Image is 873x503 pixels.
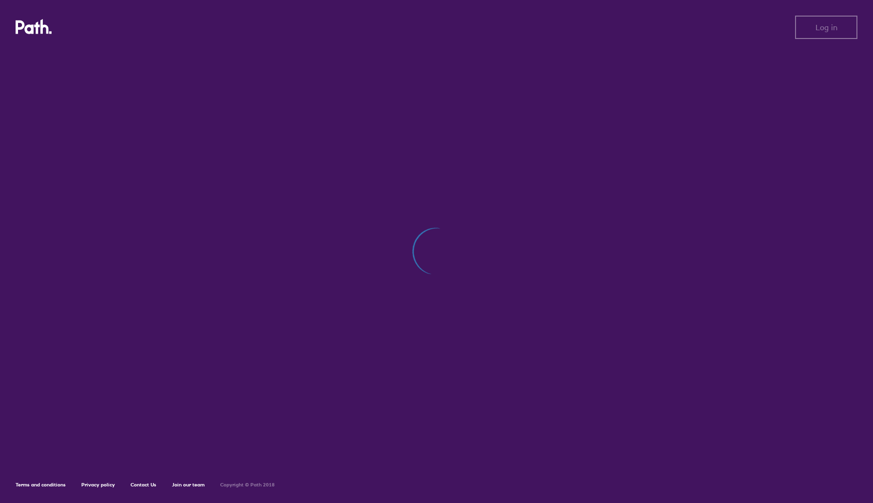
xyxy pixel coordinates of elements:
a: Privacy policy [81,482,115,488]
span: Log in [816,23,837,32]
a: Join our team [172,482,205,488]
button: Log in [795,16,857,39]
a: Terms and conditions [16,482,66,488]
h6: Copyright © Path 2018 [220,482,275,488]
a: Contact Us [131,482,156,488]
